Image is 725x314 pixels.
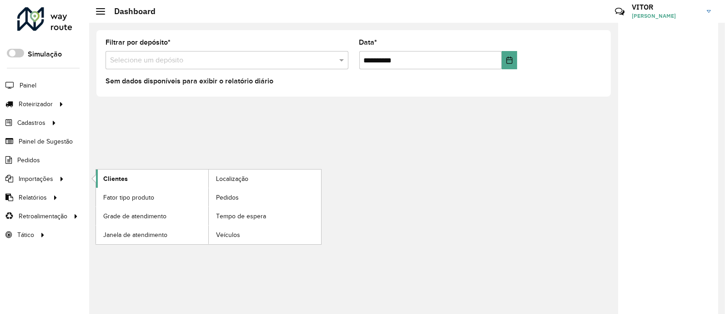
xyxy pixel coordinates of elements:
a: Contato Rápido [610,2,629,21]
h3: VITOR [632,3,700,11]
a: Janela de atendimento [96,226,208,244]
span: Grade de atendimento [103,211,166,221]
span: Veículos [216,230,240,240]
span: Cadastros [17,118,45,128]
span: Tempo de espera [216,211,266,221]
button: Choose Date [502,51,517,69]
label: Simulação [28,49,62,60]
span: Pedidos [17,155,40,165]
a: Clientes [96,170,208,188]
label: Filtrar por depósito [106,37,171,48]
span: Relatórios [19,193,47,202]
a: Tempo de espera [209,207,321,225]
label: Sem dados disponíveis para exibir o relatório diário [106,76,273,87]
span: Localização [216,174,248,184]
h2: Dashboard [105,6,156,16]
span: Painel [20,81,36,90]
span: Fator tipo produto [103,193,154,202]
span: Janela de atendimento [103,230,167,240]
span: Clientes [103,174,128,184]
span: Retroalimentação [19,211,67,221]
span: Pedidos [216,193,239,202]
a: Fator tipo produto [96,188,208,206]
a: Grade de atendimento [96,207,208,225]
span: Tático [17,230,34,240]
span: Painel de Sugestão [19,137,73,146]
span: Importações [19,174,53,184]
a: Veículos [209,226,321,244]
span: [PERSON_NAME] [632,12,700,20]
a: Localização [209,170,321,188]
span: Roteirizador [19,99,53,109]
a: Pedidos [209,188,321,206]
label: Data [359,37,378,48]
